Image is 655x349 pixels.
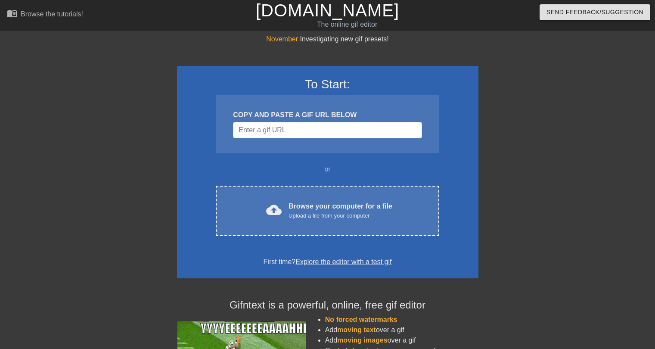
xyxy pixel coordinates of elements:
span: moving text [337,326,376,333]
span: November: [266,35,300,43]
li: Add over a gif [325,335,478,346]
div: Browse the tutorials! [21,10,83,18]
input: Username [233,122,422,138]
div: Upload a file from your computer [289,212,392,220]
a: Explore the editor with a test gif [295,258,391,265]
span: moving images [337,337,387,344]
div: Investigating new gif presets! [177,34,478,44]
h3: To Start: [188,77,467,92]
div: The online gif editor [223,19,472,30]
li: Add over a gif [325,325,478,335]
h4: Gifntext is a powerful, online, free gif editor [177,299,478,312]
div: or [199,164,456,174]
button: Send Feedback/Suggestion [540,4,650,20]
span: Send Feedback/Suggestion [546,7,643,18]
span: cloud_upload [266,202,282,218]
div: COPY AND PASTE A GIF URL BELOW [233,110,422,120]
div: Browse your computer for a file [289,201,392,220]
div: First time? [188,257,467,267]
a: Browse the tutorials! [7,8,83,22]
span: menu_book [7,8,17,19]
a: [DOMAIN_NAME] [256,1,399,20]
span: No forced watermarks [325,316,397,323]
